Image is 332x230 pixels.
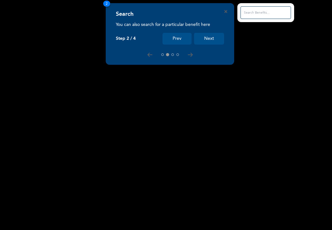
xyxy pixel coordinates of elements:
span: 2 [103,1,110,7]
p: Step 2 / 4 [116,36,136,41]
button: Next [194,33,224,45]
button: Close [224,10,227,13]
button: Prev [163,33,192,45]
input: Search Benefits... [240,6,291,19]
p: You can also search for a particular benefit here [116,21,224,28]
h4: Search [116,11,133,18]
